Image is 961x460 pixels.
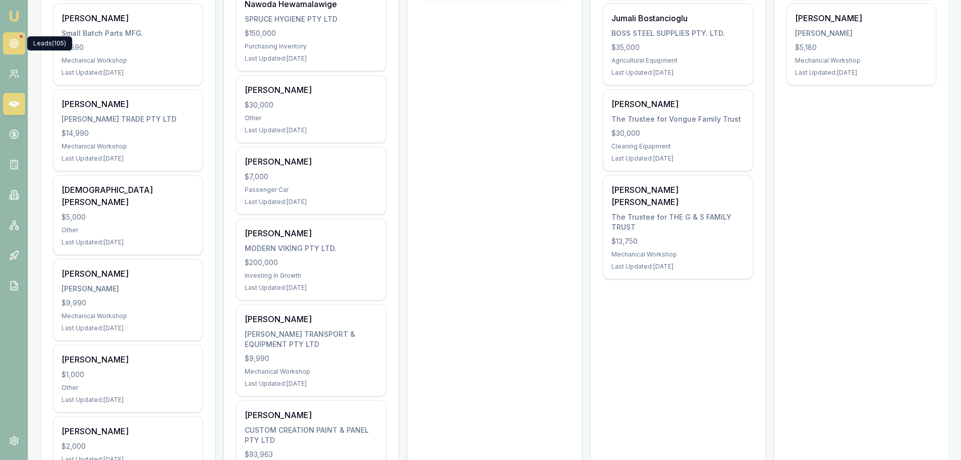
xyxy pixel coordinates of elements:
div: Last Updated: [DATE] [245,380,377,388]
div: $30,000 [245,100,377,110]
div: $93,963 [245,449,377,459]
div: Last Updated: [DATE] [62,155,194,163]
div: [PERSON_NAME] [245,409,377,421]
div: [PERSON_NAME] [62,353,194,366]
div: [PERSON_NAME] [PERSON_NAME] [611,184,744,208]
div: Agricultural Equipment [611,57,744,65]
div: Mechanical Workshop [62,142,194,150]
div: $5,180 [795,42,928,53]
div: Small Batch Parts MFG. [62,28,194,38]
div: [PERSON_NAME] [245,84,377,96]
div: [PERSON_NAME] [611,98,744,110]
div: Leads (105) [27,36,72,50]
div: $1,590 [62,42,194,53]
div: CUSTOM CREATION PAINT & PANEL PTY LTD [245,425,377,445]
div: Other [62,384,194,392]
div: SPRUCE HYGIENE PTY LTD [245,14,377,24]
div: $5,000 [62,212,194,222]
div: MODERN VIKING PTY LTD. [245,243,377,253]
div: [PERSON_NAME] [62,98,194,110]
div: $150,000 [245,28,377,38]
div: [PERSON_NAME] TRANSPORT & EQUIPMENT PTY LTD [245,329,377,349]
div: BOSS STEEL SUPPLIES PTY. LTD. [611,28,744,38]
div: [PERSON_NAME] [62,425,194,437]
div: Mechanical Workshop [62,57,194,65]
div: Last Updated: [DATE] [245,55,377,63]
div: [PERSON_NAME] [245,156,377,168]
div: $9,990 [62,298,194,308]
div: [PERSON_NAME] [62,268,194,280]
div: Last Updated: [DATE] [245,198,377,206]
div: Other [62,226,194,234]
div: The Trustee for Vongue Family Trust [611,114,744,124]
div: Last Updated: [DATE] [62,324,194,332]
div: Last Updated: [DATE] [62,238,194,246]
div: Last Updated: [DATE] [62,396,194,404]
div: [PERSON_NAME] [245,313,377,325]
div: The Trustee for THE G & S FAMILY TRUST [611,212,744,232]
div: Mechanical Workshop [795,57,928,65]
div: $2,000 [62,441,194,451]
div: Mechanical Workshop [62,312,194,320]
div: Purchasing Inventory [245,42,377,50]
div: Investing In Growth [245,272,377,280]
div: Last Updated: [DATE] [611,69,744,77]
div: $13,750 [611,236,744,246]
div: [PERSON_NAME] TRADE PTY LTD [62,114,194,124]
div: $200,000 [245,258,377,268]
div: Passenger Car [245,186,377,194]
div: Last Updated: [DATE] [611,155,744,163]
div: $1,000 [62,370,194,380]
div: $14,990 [62,128,194,138]
div: [PERSON_NAME] [245,227,377,239]
div: $30,000 [611,128,744,138]
div: Last Updated: [DATE] [245,126,377,134]
div: $7,000 [245,172,377,182]
div: $9,990 [245,353,377,364]
img: emu-icon-u.png [8,10,20,22]
div: [PERSON_NAME] [795,28,928,38]
div: $35,000 [611,42,744,53]
div: Jumali Bostancioglu [611,12,744,24]
div: Cleaning Equipment [611,142,744,150]
div: Last Updated: [DATE] [795,69,928,77]
div: Mechanical Workshop [611,250,744,259]
div: Last Updated: [DATE] [245,284,377,292]
div: Mechanical Workshop [245,368,377,376]
div: [PERSON_NAME] [795,12,928,24]
div: Last Updated: [DATE] [611,263,744,271]
div: Other [245,114,377,122]
div: [DEMOGRAPHIC_DATA][PERSON_NAME] [62,184,194,208]
div: [PERSON_NAME] [62,12,194,24]
div: Last Updated: [DATE] [62,69,194,77]
div: [PERSON_NAME] [62,284,194,294]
